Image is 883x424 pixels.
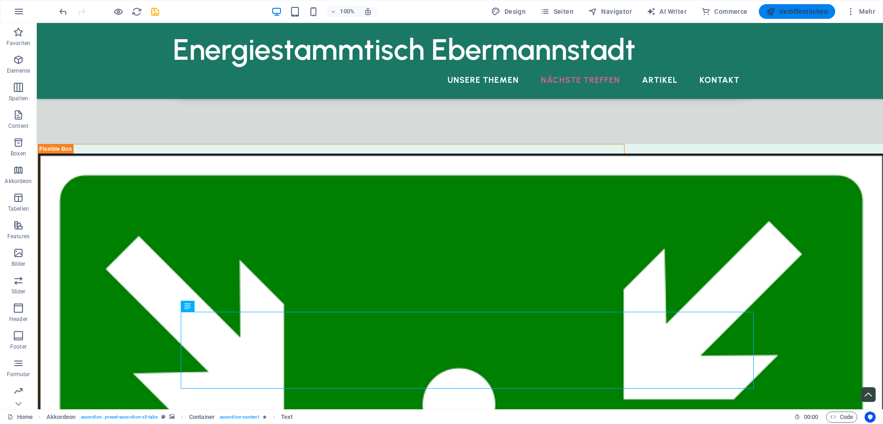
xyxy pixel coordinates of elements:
[537,4,577,19] button: Seiten
[8,122,29,130] p: Content
[11,288,26,295] p: Slider
[491,7,526,16] span: Design
[132,6,142,17] i: Seite neu laden
[9,315,28,323] p: Header
[8,205,29,212] p: Tabellen
[150,6,161,17] i: Save (Ctrl+S)
[11,260,26,268] p: Bilder
[540,7,573,16] span: Seiten
[149,6,161,17] button: save
[701,7,748,16] span: Commerce
[826,412,857,423] button: Code
[263,414,267,419] i: Element enthält eine Animation
[79,412,157,423] span: . accordion .preset-accordion-v3-tabs
[10,343,27,350] p: Footer
[340,6,355,17] h6: 100%
[804,412,818,423] span: 00 00
[7,412,33,423] a: Klick, um Auswahl aufzuheben. Doppelklick öffnet Seitenverwaltung
[6,40,30,47] p: Favoriten
[218,412,259,423] span: . accordion-content
[698,4,751,19] button: Commerce
[487,4,529,19] button: Design
[131,6,142,17] button: reload
[865,412,876,423] button: Usercentrics
[585,4,636,19] button: Navigator
[58,6,69,17] i: Rückgängig: Text ändern (Strg+Z)
[364,7,372,16] i: Bei Größenänderung Zoomstufe automatisch an das gewählte Gerät anpassen.
[794,412,819,423] h6: Session-Zeit
[487,4,529,19] div: Design (Strg+Alt+Y)
[189,412,215,423] span: Klick zum Auswählen. Doppelklick zum Bearbeiten
[326,6,359,17] button: 100%
[161,414,166,419] i: Dieses Element ist ein anpassbares Preset
[46,412,293,423] nav: breadcrumb
[57,6,69,17] button: undo
[5,178,32,185] p: Akkordeon
[766,7,828,16] span: Veröffentlichen
[843,4,879,19] button: Mehr
[588,7,632,16] span: Navigator
[7,233,29,240] p: Features
[169,414,175,419] i: Element verfügt über einen Hintergrund
[7,371,30,378] p: Formular
[7,67,30,74] p: Elemente
[647,7,687,16] span: AI Writer
[11,150,26,157] p: Boxen
[643,4,690,19] button: AI Writer
[113,6,124,17] button: Klicke hier, um den Vorschau-Modus zu verlassen
[9,95,28,102] p: Spalten
[810,413,812,420] span: :
[759,4,835,19] button: Veröffentlichen
[46,412,76,423] span: Klick zum Auswählen. Doppelklick zum Bearbeiten
[846,7,875,16] span: Mehr
[830,412,853,423] span: Code
[281,412,292,423] span: Klick zum Auswählen. Doppelklick zum Bearbeiten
